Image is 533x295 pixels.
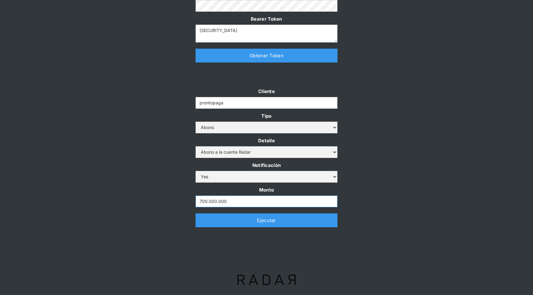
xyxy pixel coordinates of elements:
[196,213,337,227] a: Ejecutar
[196,196,337,207] input: Monto
[227,264,306,295] img: Logo Radar
[196,186,337,194] label: Monto
[196,49,337,63] a: Obtener Token
[196,97,337,109] input: Example Text
[196,87,337,95] label: Cliente
[196,87,337,207] form: Form
[196,161,337,169] label: Notificación
[196,15,337,23] label: Bearer Token
[196,136,337,145] label: Detalle
[196,112,337,120] label: Tipo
